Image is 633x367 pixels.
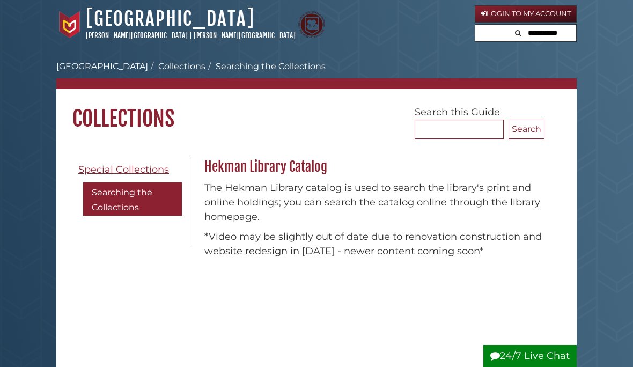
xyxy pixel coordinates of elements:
h1: Collections [56,89,577,132]
li: Searching the Collections [205,60,326,73]
a: [PERSON_NAME][GEOGRAPHIC_DATA] [86,31,188,40]
p: *Video may be slightly out of date due to renovation construction and website redesign in [DATE] ... [204,230,555,259]
button: 24/7 Live Chat [483,345,577,367]
img: Calvin Theological Seminary [298,11,325,38]
h2: Hekman Library Catalog [199,158,560,175]
span: | [189,31,192,40]
div: Guide Pages [72,158,182,222]
a: [GEOGRAPHIC_DATA] [56,61,148,71]
a: [PERSON_NAME][GEOGRAPHIC_DATA] [194,31,296,40]
img: Calvin University [56,11,83,38]
p: The Hekman Library catalog is used to search the library's print and online holdings; you can sea... [204,181,555,224]
span: Special Collections [78,164,169,175]
button: Search [509,120,544,139]
i: Search [515,30,521,36]
a: Login to My Account [475,5,577,23]
nav: breadcrumb [56,60,577,89]
button: Search [512,25,525,39]
a: Collections [158,61,205,71]
a: [GEOGRAPHIC_DATA] [86,7,255,31]
a: Searching the Collections [83,182,182,216]
a: Special Collections [72,158,182,182]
